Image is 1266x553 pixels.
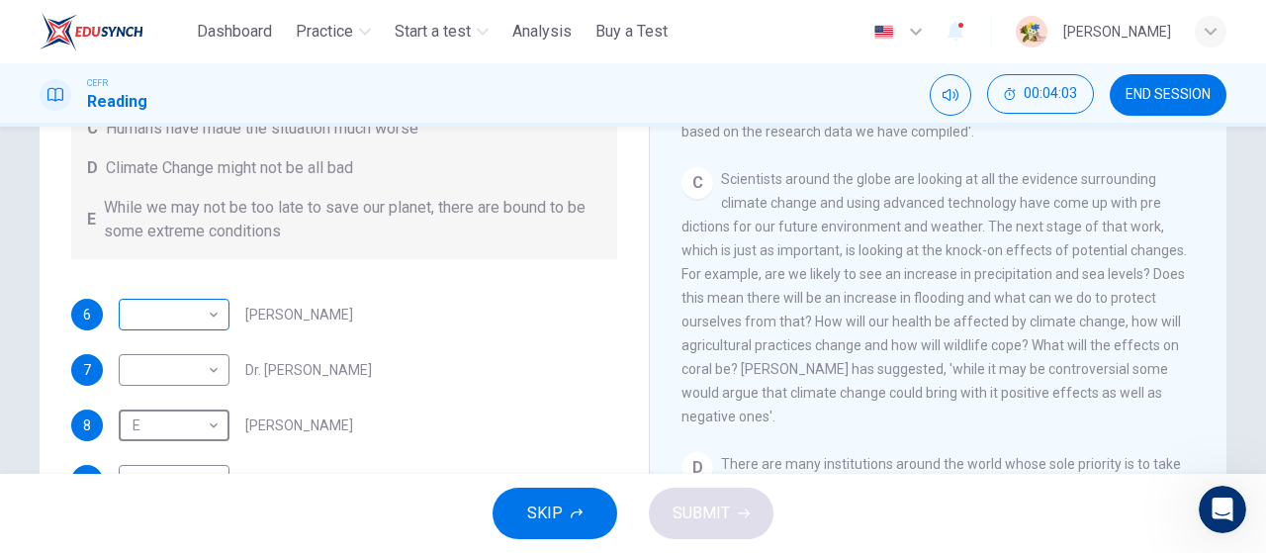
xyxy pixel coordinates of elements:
[1199,486,1246,533] iframe: Intercom live chat
[87,156,98,180] span: D
[40,12,143,51] img: ELTC logo
[87,166,364,205] div: I can take notes for both listening and writing right?
[987,74,1094,114] button: 00:04:03
[930,74,971,116] div: Mute
[1024,86,1077,102] span: 00:04:03
[504,14,580,49] button: Analysis
[71,263,380,345] div: another question: im a hijabis, do i need to show my ears like the rules? just curious
[16,263,380,361] div: NURUL says…
[32,68,309,127] div: And lastly no you do not need to download anything you can just log into [DOMAIN_NAME]
[588,14,676,49] button: Buy a Test
[104,196,601,243] span: While we may not be too late to save our planet, there are bound to be some extreme conditions
[56,11,88,43] img: Profile image for Fin
[16,219,380,264] div: NURUL says…
[245,363,372,377] span: Dr. [PERSON_NAME]
[288,14,379,49] button: Practice
[31,386,46,402] button: Emoji picker
[197,20,272,44] span: Dashboard
[595,20,668,44] span: Buy a Test
[493,488,617,539] button: SKIP
[126,386,141,402] button: Start recording
[83,418,91,432] span: 8
[871,25,896,40] img: en
[387,14,497,49] button: Start a test
[681,452,713,484] div: D
[87,76,108,90] span: CEFR
[259,219,380,262] div: alright noted
[245,418,353,432] span: [PERSON_NAME]
[87,90,147,114] h1: Reading
[16,154,380,219] div: NURUL says…
[87,117,98,140] span: C
[310,8,347,46] button: Home
[13,8,50,46] button: go back
[87,208,96,231] span: E
[681,167,713,199] div: C
[94,386,110,402] button: Upload attachment
[347,8,383,44] div: Close
[40,12,189,51] a: ELTC logo
[71,154,380,217] div: I can take notes for both listening and writing right?
[1126,87,1211,103] span: END SESSION
[1016,16,1047,47] img: Profile picture
[189,14,280,49] button: Dashboard
[275,230,364,250] div: alright noted
[106,117,418,140] span: Humans have made the situation much worse
[339,378,371,410] button: Send a message…
[16,56,380,154] div: Katherine says…
[83,308,91,322] span: 6
[987,74,1094,116] div: Hide
[245,308,353,322] span: [PERSON_NAME]
[296,20,353,44] span: Practice
[512,20,572,44] span: Analysis
[106,156,353,180] span: Climate Change might not be all bad
[119,398,223,454] div: E
[16,56,324,138] div: And lastly no you do not need to download anything you can just log into [DOMAIN_NAME]
[87,275,364,333] div: another question: im a hijabis, do i need to show my ears like the rules? just curious
[83,363,91,377] span: 7
[1063,20,1171,44] div: [PERSON_NAME]
[681,171,1187,424] span: Scientists around the globe are looking at all the evidence surrounding climate change and using ...
[96,19,120,34] h1: Fin
[527,500,563,527] span: SKIP
[62,386,78,402] button: Gif picker
[395,20,471,44] span: Start a test
[1110,74,1226,116] button: END SESSION
[17,344,379,378] textarea: Message…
